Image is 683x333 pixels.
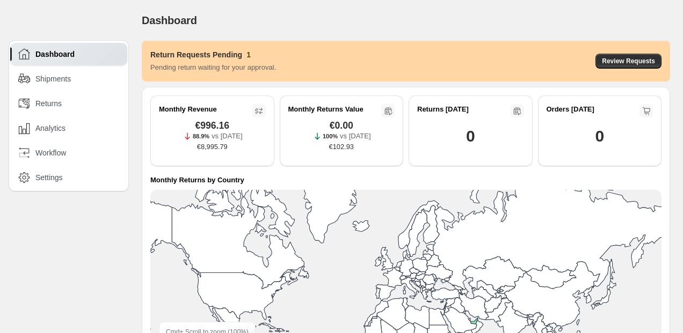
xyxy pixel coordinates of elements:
[35,73,71,84] span: Shipments
[35,49,75,60] span: Dashboard
[142,14,197,26] span: Dashboard
[547,104,594,115] h2: Orders [DATE]
[602,57,655,65] span: Review Requests
[35,147,66,158] span: Workflow
[197,142,228,152] span: €8,995.79
[595,54,662,69] button: Review Requests
[35,98,62,109] span: Returns
[212,131,243,142] p: vs [DATE]
[159,104,217,115] h2: Monthly Revenue
[330,120,353,131] span: €0.00
[288,104,364,115] h2: Monthly Returns Value
[417,104,469,115] h2: Returns [DATE]
[323,133,338,139] span: 100%
[195,120,229,131] span: €996.16
[466,125,475,147] h1: 0
[150,62,276,73] p: Pending return waiting for your approval.
[193,133,209,139] span: 88.9%
[246,49,251,60] h3: 1
[35,172,63,183] span: Settings
[595,125,604,147] h1: 0
[150,175,244,186] h4: Monthly Returns by Country
[329,142,354,152] span: €102.93
[35,123,66,134] span: Analytics
[150,49,242,60] h3: Return Requests Pending
[340,131,371,142] p: vs [DATE]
